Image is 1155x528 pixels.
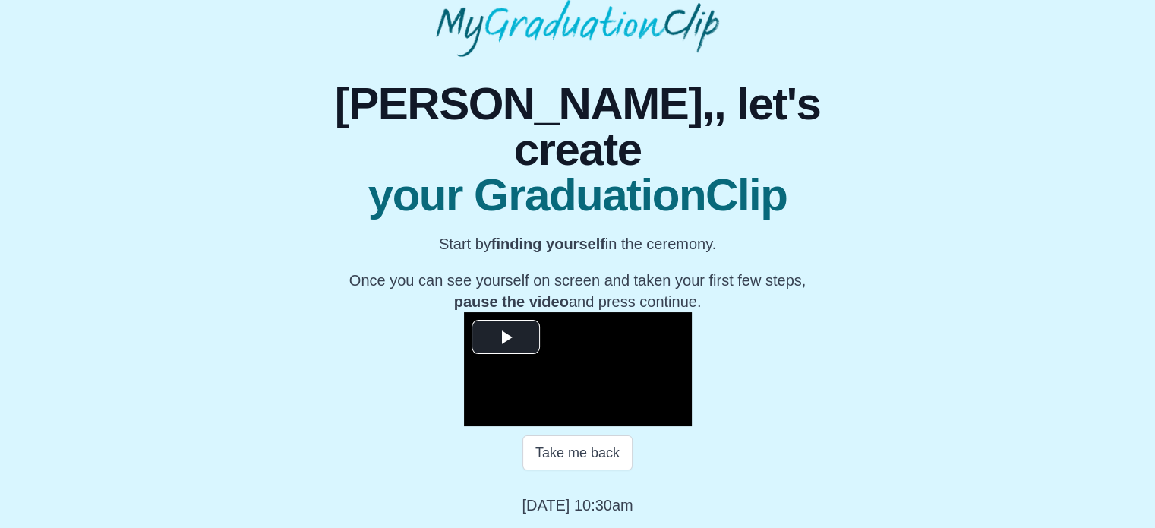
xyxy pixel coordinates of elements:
[289,233,866,255] p: Start by in the ceremony.
[454,293,569,310] b: pause the video
[472,320,540,354] button: Play Video
[491,236,605,252] b: finding yourself
[522,495,633,516] p: [DATE] 10:30am
[289,172,866,218] span: your GraduationClip
[289,81,866,172] span: [PERSON_NAME],, let's create
[289,270,866,312] p: Once you can see yourself on screen and taken your first few steps, and press continue.
[522,435,633,470] button: Take me back
[464,312,692,426] div: Video Player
